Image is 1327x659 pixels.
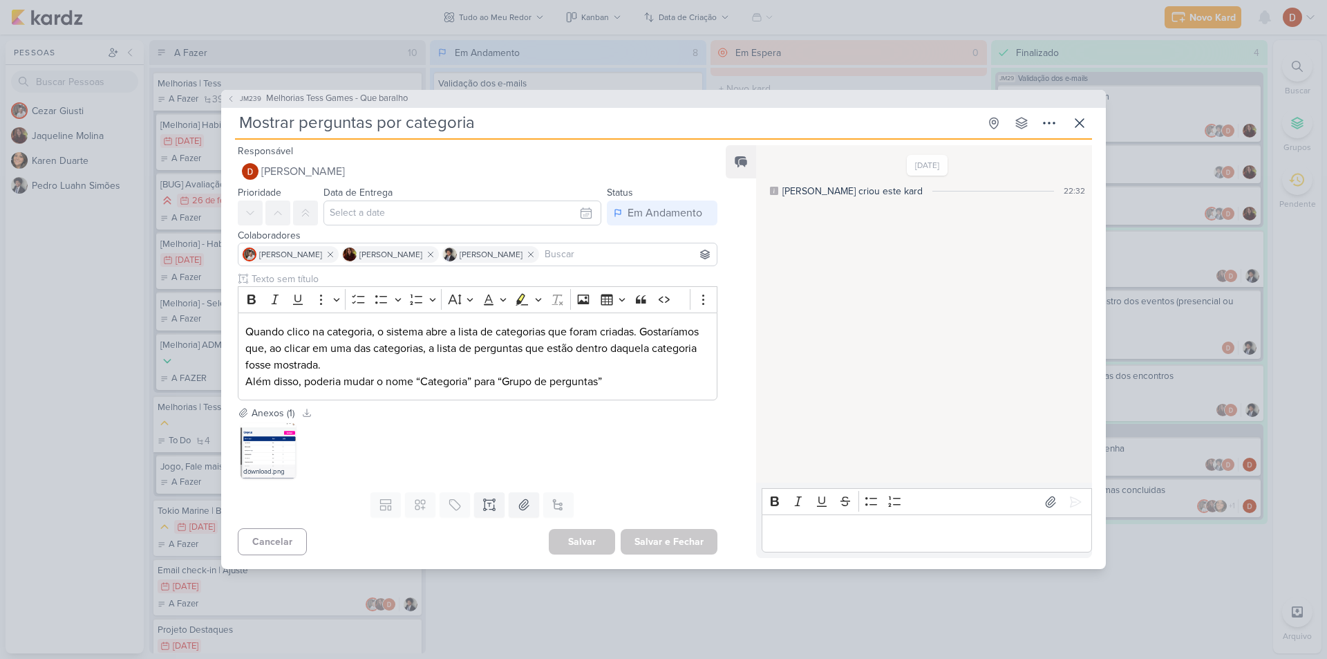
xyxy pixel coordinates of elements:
label: Responsável [238,145,293,157]
div: Editor editing area: main [238,313,717,400]
button: [PERSON_NAME] [238,159,717,184]
button: JM239 Melhorias Tess Games - Que baralho [227,92,408,106]
img: PW5nuhT8pkKiMR78QnqJUwjAXkcmJqSfwMV8qw3A.png [241,423,296,479]
button: Cancelar [238,528,307,555]
div: 22:32 [1064,185,1085,197]
div: Editor toolbar [762,488,1092,515]
p: Quando clico na categoria, o sistema abre a lista de categorias que foram criadas. Gostaríamos qu... [245,324,710,373]
span: Melhorias Tess Games - Que baralho [266,92,408,106]
div: Editor editing area: main [762,514,1092,553]
input: Kard Sem Título [235,111,979,136]
div: Anexos (1) [252,406,294,420]
span: [PERSON_NAME] [359,248,422,261]
input: Texto sem título [249,272,717,286]
span: [PERSON_NAME] [460,248,523,261]
label: Status [607,187,633,198]
img: Jaqueline Molina [343,248,357,261]
input: Buscar [542,246,714,263]
span: [PERSON_NAME] [259,248,322,261]
label: Data de Entrega [323,187,393,198]
img: Cezar Giusti [243,248,256,261]
img: Davi Elias Teixeira [242,163,258,180]
div: Editor toolbar [238,286,717,313]
div: download.png [241,465,296,479]
label: Prioridade [238,187,281,198]
img: Pedro Luahn Simões [443,248,457,261]
p: Além disso, poderia mudar o nome “Categoria” para “Grupo de perguntas” [245,373,710,390]
span: JM239 [238,93,263,104]
div: Colaboradores [238,228,717,243]
div: [PERSON_NAME] criou este kard [782,184,923,198]
div: Em Andamento [628,205,702,221]
span: [PERSON_NAME] [261,163,345,180]
button: Em Andamento [607,201,717,225]
input: Select a date [323,201,601,225]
